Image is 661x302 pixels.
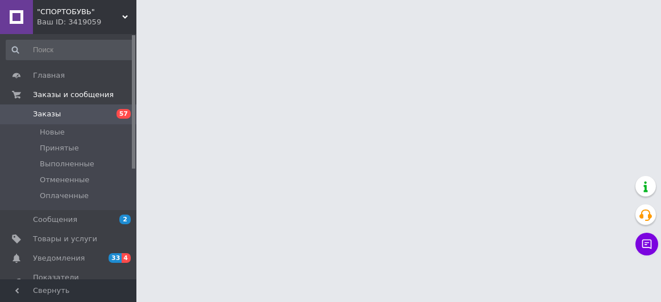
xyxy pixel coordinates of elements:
span: Оплаченные [40,191,89,201]
div: Ваш ID: 3419059 [37,17,136,27]
span: Главная [33,70,65,81]
span: 2 [119,215,131,224]
span: Показатели работы компании [33,272,105,293]
span: Отмененные [40,175,89,185]
span: Заказы [33,109,61,119]
span: Заказы и сообщения [33,90,114,100]
span: 57 [117,109,131,119]
span: 4 [122,253,131,263]
span: Принятые [40,143,79,153]
span: Выполненные [40,159,94,169]
input: Поиск [6,40,134,60]
span: Сообщения [33,215,77,225]
span: 33 [109,253,122,263]
span: Уведомления [33,253,85,263]
span: Новые [40,127,65,137]
button: Чат с покупателем [635,233,658,255]
span: "СПОРТОБУВЬ" [37,7,122,17]
span: Товары и услуги [33,234,97,244]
